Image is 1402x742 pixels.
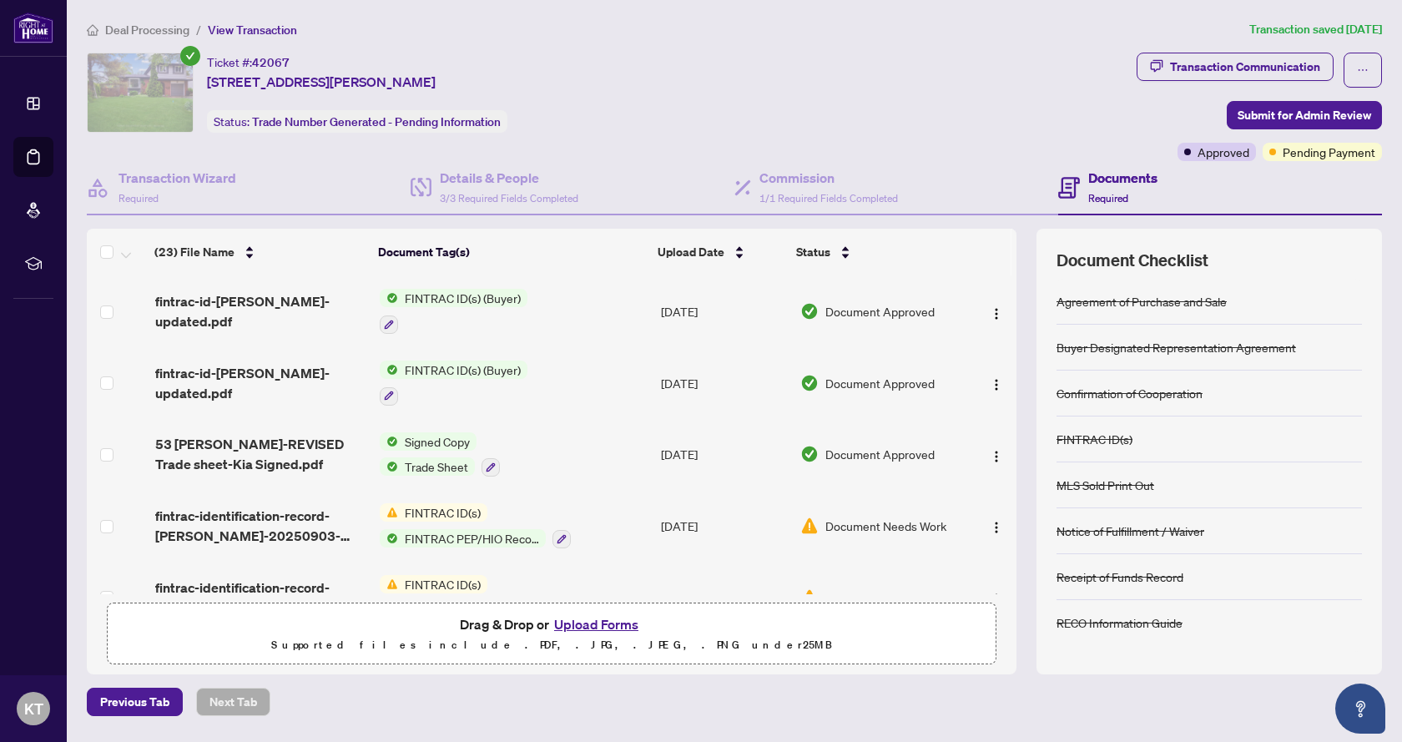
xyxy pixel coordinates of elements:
img: Logo [990,378,1003,391]
span: Status [796,243,830,261]
span: Document Needs Work [825,517,946,535]
button: Logo [983,512,1010,539]
img: Status Icon [380,575,398,593]
div: Status: [207,110,507,133]
span: Document Approved [825,302,935,321]
span: fintrac-id-[PERSON_NAME]-updated.pdf [155,291,367,331]
button: Logo [983,370,1010,396]
span: Drag & Drop or [460,613,643,635]
img: Document Status [800,517,819,535]
span: fintrac-id-[PERSON_NAME]-updated.pdf [155,363,367,403]
img: Logo [990,450,1003,463]
span: Approved [1198,143,1249,161]
span: Upload Date [658,243,724,261]
button: Open asap [1335,684,1385,734]
th: Upload Date [651,229,789,275]
span: Signed Copy [398,432,477,451]
button: Previous Tab [87,688,183,716]
span: Drag & Drop orUpload FormsSupported files include .PDF, .JPG, .JPEG, .PNG under25MB [108,603,996,665]
article: Transaction saved [DATE] [1249,20,1382,39]
span: Document Checklist [1057,249,1208,272]
img: logo [13,13,53,43]
span: home [87,24,98,36]
div: Buyer Designated Representation Agreement [1057,338,1296,356]
span: 3/3 Required Fields Completed [440,192,578,204]
span: View Transaction [208,23,297,38]
div: Receipt of Funds Record [1057,568,1183,586]
span: check-circle [180,46,200,66]
h4: Details & People [440,168,578,188]
span: Document Approved [825,445,935,463]
button: Status IconSigned CopyStatus IconTrade Sheet [380,432,500,477]
span: Required [119,192,159,204]
span: Required [1088,192,1128,204]
span: fintrac-identification-record-[PERSON_NAME]-20250903-144410.pdf [155,578,367,618]
button: Upload Forms [549,613,643,635]
h4: Transaction Wizard [119,168,236,188]
button: Status IconFINTRAC ID(s) (Buyer) [380,289,527,334]
img: IMG-W12178822_1.jpg [88,53,193,132]
h4: Commission [759,168,898,188]
span: FINTRAC ID(s) [398,503,487,522]
span: 42067 [252,55,290,70]
button: Logo [983,298,1010,325]
span: FINTRAC ID(s) (Buyer) [398,361,527,379]
span: Pending Payment [1283,143,1375,161]
img: Logo [990,307,1003,321]
span: Previous Tab [100,689,169,715]
p: Supported files include .PDF, .JPG, .JPEG, .PNG under 25 MB [118,635,986,655]
img: Status Icon [380,529,398,548]
span: 53 [PERSON_NAME]-REVISED Trade sheet-Kia Signed.pdf [155,434,367,474]
td: [DATE] [654,562,794,633]
h4: Documents [1088,168,1157,188]
span: Trade Number Generated - Pending Information [252,114,501,129]
img: Logo [990,521,1003,534]
div: RECO Information Guide [1057,613,1183,632]
td: [DATE] [654,347,794,419]
th: Status [789,229,962,275]
span: FINTRAC ID(s) [398,575,487,593]
span: Trade Sheet [398,457,475,476]
span: Document Approved [825,374,935,392]
div: FINTRAC ID(s) [1057,430,1132,448]
button: Status IconFINTRAC ID(s) (Buyer) [380,361,527,406]
img: Status Icon [380,289,398,307]
img: Status Icon [380,503,398,522]
td: [DATE] [654,490,794,562]
img: Document Status [800,445,819,463]
span: Deal Processing [105,23,189,38]
td: [DATE] [654,275,794,347]
button: Next Tab [196,688,270,716]
div: Agreement of Purchase and Sale [1057,292,1227,310]
span: KT [24,697,43,720]
span: ellipsis [1357,64,1369,76]
li: / [196,20,201,39]
img: Document Status [800,588,819,607]
button: Logo [983,441,1010,467]
img: Document Status [800,302,819,321]
span: [STREET_ADDRESS][PERSON_NAME] [207,72,436,92]
div: Confirmation of Cooperation [1057,384,1203,402]
img: Document Status [800,374,819,392]
span: 1/1 Required Fields Completed [759,192,898,204]
span: FINTRAC ID(s) (Buyer) [398,289,527,307]
span: (23) File Name [154,243,235,261]
th: (23) File Name [148,229,371,275]
div: MLS Sold Print Out [1057,476,1154,494]
span: FINTRAC PEP/HIO Record [398,529,546,548]
td: [DATE] [654,419,794,491]
img: Status Icon [380,432,398,451]
span: fintrac-identification-record-[PERSON_NAME]-20250903-145524.pdf [155,506,367,546]
button: Status IconFINTRAC ID(s) [380,575,571,620]
button: Logo [983,584,1010,611]
button: Transaction Communication [1137,53,1334,81]
div: Ticket #: [207,53,290,72]
img: Logo [990,593,1003,606]
div: Notice of Fulfillment / Waiver [1057,522,1204,540]
div: Transaction Communication [1170,53,1320,80]
img: Status Icon [380,457,398,476]
span: Submit for Admin Review [1238,102,1371,129]
th: Document Tag(s) [371,229,651,275]
span: Document Needs Work [825,588,946,607]
img: Status Icon [380,361,398,379]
